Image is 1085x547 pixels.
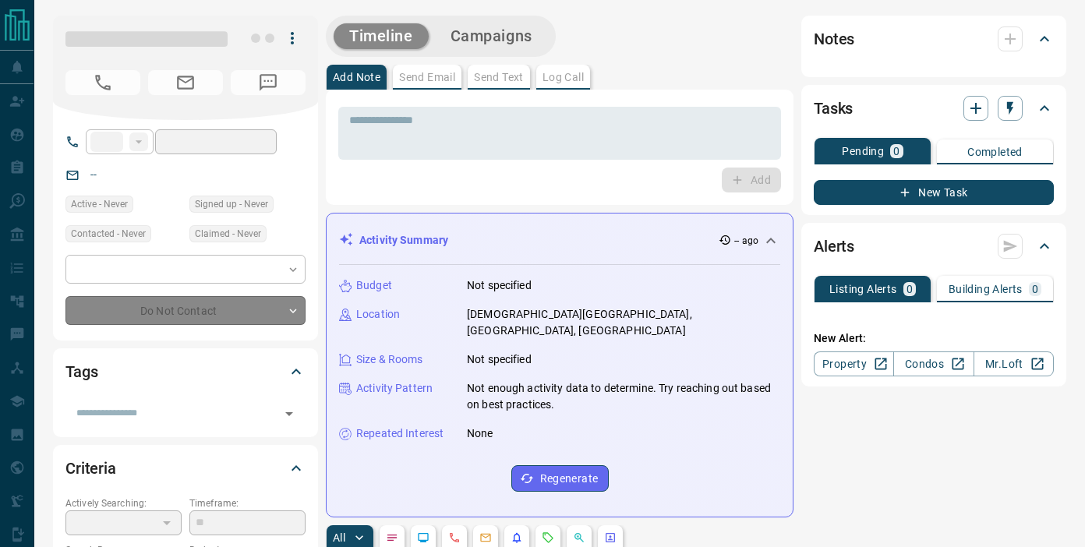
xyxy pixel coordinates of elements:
[467,306,780,339] p: [DEMOGRAPHIC_DATA][GEOGRAPHIC_DATA], [GEOGRAPHIC_DATA], [GEOGRAPHIC_DATA]
[814,90,1054,127] div: Tasks
[842,146,884,157] p: Pending
[356,425,444,442] p: Repeated Interest
[359,232,448,249] p: Activity Summary
[71,226,146,242] span: Contacted - Never
[333,72,380,83] p: Add Note
[189,496,306,510] p: Timeframe:
[65,353,306,390] div: Tags
[829,284,897,295] p: Listing Alerts
[195,196,268,212] span: Signed up - Never
[334,23,429,49] button: Timeline
[467,380,780,413] p: Not enough activity data to determine. Try reaching out based on best practices.
[467,277,532,294] p: Not specified
[65,296,306,325] div: Do Not Contact
[417,531,429,544] svg: Lead Browsing Activity
[967,146,1023,157] p: Completed
[356,380,433,397] p: Activity Pattern
[467,425,493,442] p: None
[511,531,523,544] svg: Listing Alerts
[65,450,306,487] div: Criteria
[893,146,899,157] p: 0
[333,532,345,543] p: All
[604,531,617,544] svg: Agent Actions
[356,277,392,294] p: Budget
[949,284,1023,295] p: Building Alerts
[814,180,1054,205] button: New Task
[814,96,853,121] h2: Tasks
[356,306,400,323] p: Location
[195,226,261,242] span: Claimed - Never
[734,234,758,248] p: -- ago
[65,70,140,95] span: No Number
[1032,284,1038,295] p: 0
[814,351,894,376] a: Property
[148,70,223,95] span: No Email
[65,359,97,384] h2: Tags
[974,351,1054,376] a: Mr.Loft
[356,351,423,368] p: Size & Rooms
[479,531,492,544] svg: Emails
[435,23,548,49] button: Campaigns
[65,456,116,481] h2: Criteria
[339,226,780,255] div: Activity Summary-- ago
[814,330,1054,347] p: New Alert:
[814,228,1054,265] div: Alerts
[814,234,854,259] h2: Alerts
[71,196,128,212] span: Active - Never
[907,284,913,295] p: 0
[278,403,300,425] button: Open
[511,465,609,492] button: Regenerate
[814,20,1054,58] div: Notes
[573,531,585,544] svg: Opportunities
[231,70,306,95] span: No Number
[65,496,182,510] p: Actively Searching:
[814,26,854,51] h2: Notes
[448,531,461,544] svg: Calls
[893,351,974,376] a: Condos
[542,531,554,544] svg: Requests
[386,531,398,544] svg: Notes
[467,351,532,368] p: Not specified
[90,168,97,181] a: --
